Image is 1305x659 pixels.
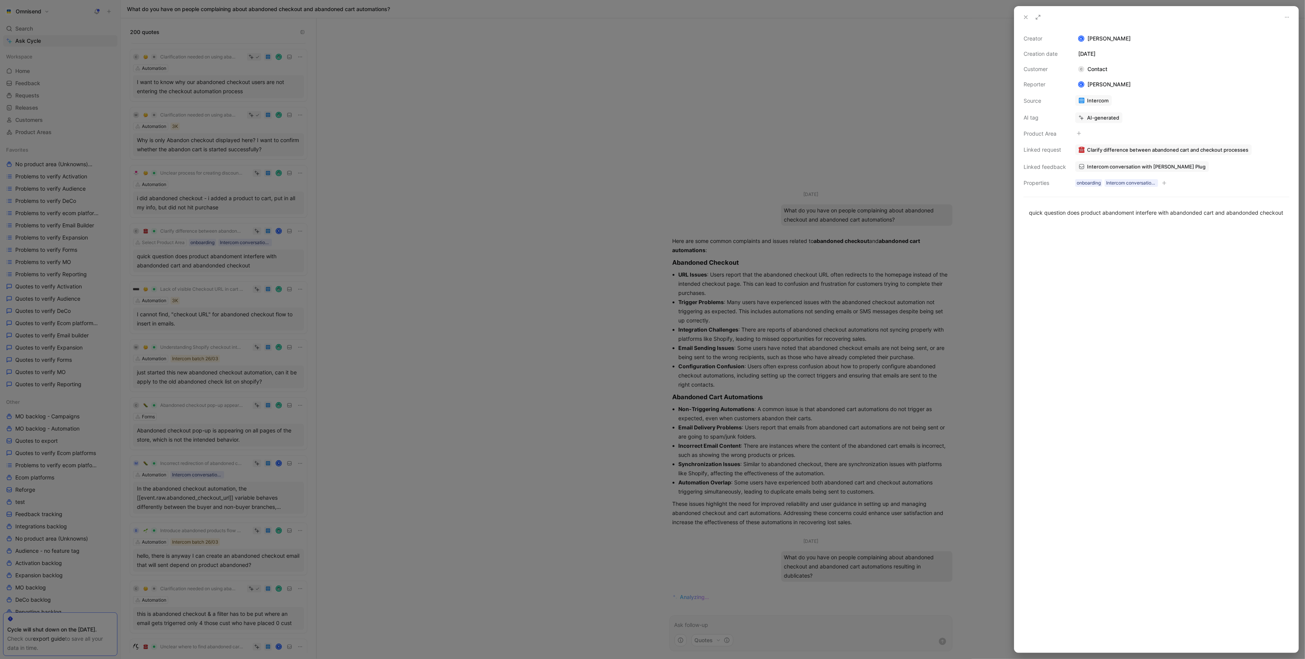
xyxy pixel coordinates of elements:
[1079,147,1085,153] img: ☎️
[1024,162,1066,172] div: Linked feedback
[1087,163,1206,170] span: Intercom conversation with [PERSON_NAME] Plug
[1024,34,1066,43] div: Creator
[1024,113,1066,122] div: AI tag
[1079,36,1084,41] div: K
[1079,82,1084,87] div: K
[1077,179,1101,187] div: onboarding
[1075,34,1289,43] div: [PERSON_NAME]
[1024,49,1066,58] div: Creation date
[1075,65,1110,74] div: Contact
[1024,178,1066,188] div: Properties
[1075,95,1112,106] a: Intercom
[1024,80,1066,89] div: Reporter
[1075,112,1123,123] button: AI-generated
[1024,96,1066,105] div: Source
[1024,145,1066,154] div: Linked request
[1106,179,1157,187] div: Intercom conversation list between 25_05_15-06_01 paying brands 250602 - Conversationd data pt2 [...
[1087,114,1119,121] div: AI-generated
[1078,66,1084,72] div: C
[1087,146,1248,153] span: Clarify difference between abandoned cart and checkout processes
[1075,49,1289,58] div: [DATE]
[1029,209,1284,217] div: quick question does product abandoment interfere with abandonded cart and abandonded checkout
[1075,161,1209,172] a: Intercom conversation with [PERSON_NAME] Plug
[1075,144,1252,155] button: ☎️Clarify difference between abandoned cart and checkout processes
[1024,129,1066,138] div: Product Area
[1024,65,1066,74] div: Customer
[1075,80,1134,89] div: [PERSON_NAME]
